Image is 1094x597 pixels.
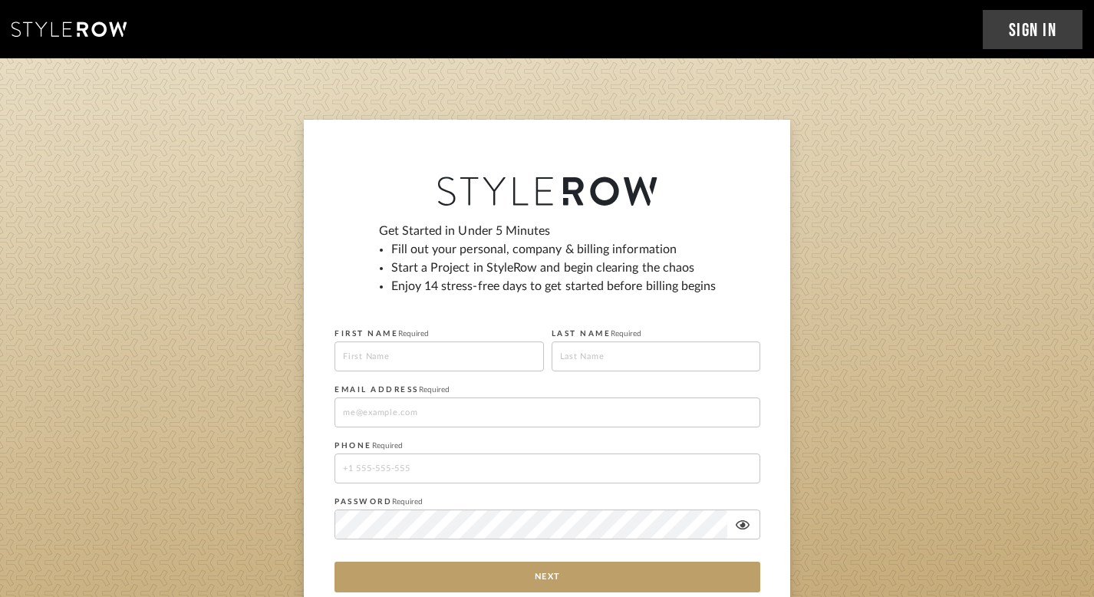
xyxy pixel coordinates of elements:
label: PHONE [334,441,403,450]
input: +1 555-555-555 [334,454,760,483]
span: Required [398,330,429,338]
a: Sign In [983,10,1083,49]
li: Enjoy 14 stress-free days to get started before billing begins [391,277,717,295]
label: EMAIL ADDRESS [334,385,450,394]
div: Get Started in Under 5 Minutes [379,222,717,308]
span: Required [419,386,450,394]
label: LAST NAME [552,329,642,338]
input: Last Name [552,341,761,371]
button: Next [334,562,760,592]
input: me@example.com [334,397,760,427]
li: Start a Project in StyleRow and begin clearing the chaos [391,259,717,277]
label: FIRST NAME [334,329,429,338]
span: Required [392,498,423,506]
label: PASSWORD [334,497,423,506]
span: Required [611,330,641,338]
span: Required [372,442,403,450]
input: First Name [334,341,544,371]
li: Fill out your personal, company & billing information [391,240,717,259]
